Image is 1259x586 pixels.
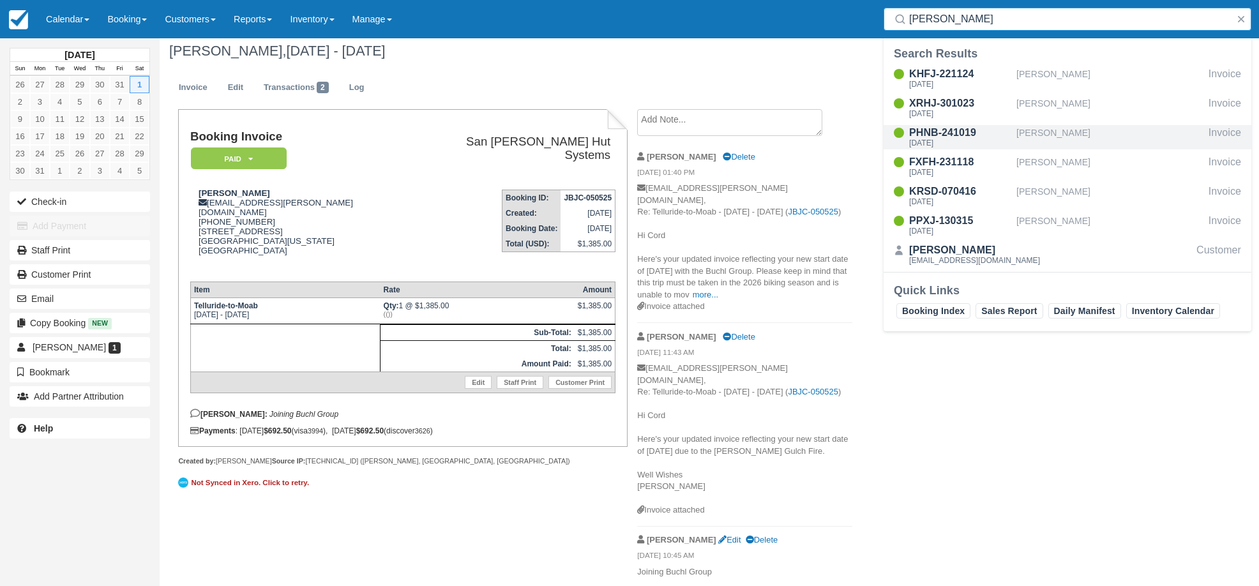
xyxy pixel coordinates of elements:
strong: [PERSON_NAME] [647,152,716,162]
h1: [PERSON_NAME], [169,43,1094,59]
p: [EMAIL_ADDRESS][PERSON_NAME][DOMAIN_NAME], Re: Telluride-to-Moab - [DATE] - [DATE] ( ) Hi Cord He... [637,363,852,504]
a: 27 [30,76,50,93]
div: [DATE] [909,198,1011,206]
a: 2 [10,93,30,110]
th: Sat [130,62,149,76]
a: Delete [723,152,755,162]
a: 9 [10,110,30,128]
a: KRSD-070416[DATE][PERSON_NAME]Invoice [884,184,1251,208]
a: 25 [50,145,70,162]
a: Help [10,418,150,439]
a: PHNB-241019[DATE][PERSON_NAME]Invoice [884,125,1251,149]
div: Invoice attached [637,301,852,313]
input: Search ( / ) [909,8,1231,31]
strong: Qty [384,301,399,310]
th: Total (USD): [502,236,561,252]
a: 24 [30,145,50,162]
a: 6 [90,93,110,110]
div: Invoice attached [637,504,852,516]
div: FXFH-231118 [909,154,1011,170]
a: 23 [10,145,30,162]
a: Daily Manifest [1048,303,1121,319]
div: Invoice [1209,184,1241,208]
a: XRHJ-301023[DATE][PERSON_NAME]Invoice [884,96,1251,120]
a: 19 [70,128,89,145]
div: [EMAIL_ADDRESS][DOMAIN_NAME] [909,257,1040,264]
a: Delete [746,535,778,545]
a: 10 [30,110,50,128]
td: [DATE] [561,206,615,221]
a: Sales Report [976,303,1043,319]
strong: $692.50 [356,426,384,435]
td: $1,385.00 [575,324,615,340]
div: [PERSON_NAME] [1016,154,1203,179]
div: [PERSON_NAME] [1016,96,1203,120]
a: 30 [10,162,30,179]
a: 17 [30,128,50,145]
div: Search Results [894,46,1241,61]
div: KHFJ-221124 [909,66,1011,82]
strong: $692.50 [264,426,291,435]
a: Delete [723,332,755,342]
a: 7 [110,93,130,110]
div: : [DATE] (visa ), [DATE] (discover ) [190,426,615,435]
a: 5 [70,93,89,110]
div: [DATE] [909,110,1011,117]
a: Edit [718,535,741,545]
strong: [PERSON_NAME] [199,188,270,198]
td: [DATE] - [DATE] [190,297,380,324]
div: Invoice [1209,125,1241,149]
div: [PERSON_NAME] [909,243,1040,258]
button: Copy Booking New [10,313,150,333]
img: checkfront-main-nav-mini-logo.png [9,10,28,29]
a: Log [340,75,374,100]
em: [DATE] 11:43 AM [637,347,852,361]
span: 2 [317,82,329,93]
a: Staff Print [497,376,543,389]
a: 3 [90,162,110,179]
a: [PERSON_NAME] 1 [10,337,150,357]
em: [DATE] 01:40 PM [637,167,852,181]
div: PPXJ-130315 [909,213,1011,229]
span: 1 [109,342,121,354]
div: [PERSON_NAME] [1016,66,1203,91]
a: Inventory Calendar [1126,303,1220,319]
strong: Telluride-to-Moab [194,301,258,310]
button: Bookmark [10,362,150,382]
a: 5 [130,162,149,179]
a: JBJC-050525 [788,207,838,216]
div: Invoice [1209,96,1241,120]
span: New [88,318,112,329]
div: Invoice [1209,154,1241,179]
td: [DATE] [561,221,615,236]
a: 2 [70,162,89,179]
th: Item [190,282,380,297]
a: Not Synced in Xero. Click to retry. [178,476,312,490]
div: [PERSON_NAME] [1016,184,1203,208]
th: Sun [10,62,30,76]
strong: [PERSON_NAME] [647,332,716,342]
a: Paid [190,147,282,170]
a: 14 [110,110,130,128]
th: Amount Paid: [381,356,575,372]
button: Add Payment [10,216,150,236]
span: [DATE] - [DATE] [286,43,385,59]
em: Paid [191,147,287,170]
span: [PERSON_NAME] [33,342,106,352]
th: Rate [381,282,575,297]
a: 13 [90,110,110,128]
a: Staff Print [10,240,150,260]
td: $1,385.00 [575,340,615,356]
div: $1,385.00 [578,301,612,320]
strong: Created by: [178,457,216,465]
strong: [PERSON_NAME] [647,535,716,545]
small: 3626 [415,427,430,435]
em: Joining Buchl Group [269,410,338,419]
a: [PERSON_NAME][EMAIL_ADDRESS][DOMAIN_NAME]Customer [884,243,1251,267]
small: 3994 [308,427,323,435]
a: Customer Print [10,264,150,285]
em: (()) [384,310,571,318]
th: Sub-Total: [381,324,575,340]
a: 8 [130,93,149,110]
div: [DATE] [909,139,1011,147]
